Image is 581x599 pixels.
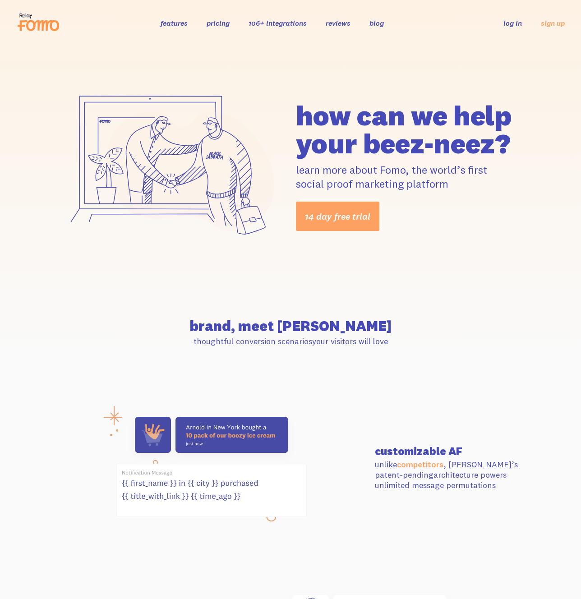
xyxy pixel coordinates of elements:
p: unlike , [PERSON_NAME]’s patent-pending architecture powers unlimited message permutations [375,459,521,491]
h2: brand, meet [PERSON_NAME] [60,319,521,333]
p: learn more about Fomo, the world’s first social proof marketing platform [296,163,521,191]
a: reviews [326,18,350,28]
a: pricing [207,18,230,28]
a: sign up [541,18,565,28]
h3: customizable AF [375,446,521,456]
p: thoughtful conversion scenarios your visitors will love [60,336,521,346]
h1: how can we help your beez-neez? [296,101,521,157]
a: blog [369,18,384,28]
a: features [161,18,188,28]
a: log in [503,18,522,28]
a: 14 day free trial [296,202,379,231]
a: 106+ integrations [249,18,307,28]
a: competitors [397,459,443,470]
